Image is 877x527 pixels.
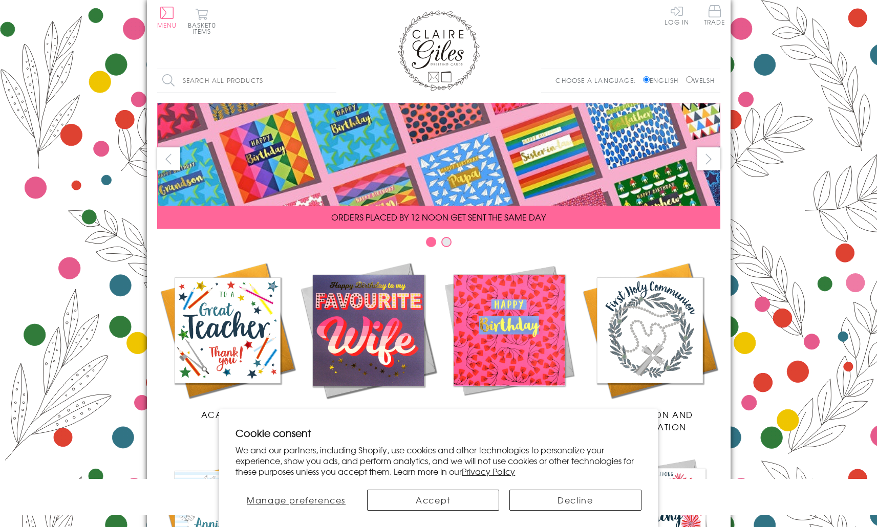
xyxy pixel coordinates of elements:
[704,5,725,27] a: Trade
[665,5,689,25] a: Log In
[331,211,546,223] span: ORDERS PLACED BY 12 NOON GET SENT THE SAME DAY
[484,408,533,421] span: Birthdays
[697,147,720,170] button: next
[157,260,298,421] a: Academic
[201,408,254,421] span: Academic
[157,7,177,28] button: Menu
[334,408,401,421] span: New Releases
[643,76,650,83] input: English
[426,237,436,247] button: Carousel Page 1 (Current Slide)
[398,10,480,91] img: Claire Giles Greetings Cards
[555,76,641,85] p: Choose a language:
[247,494,346,506] span: Manage preferences
[704,5,725,25] span: Trade
[157,20,177,30] span: Menu
[157,147,180,170] button: prev
[236,426,641,440] h2: Cookie consent
[606,408,693,433] span: Communion and Confirmation
[686,76,693,83] input: Welsh
[236,490,357,511] button: Manage preferences
[192,20,216,36] span: 0 items
[157,236,720,252] div: Carousel Pagination
[157,69,336,92] input: Search all products
[643,76,683,85] label: English
[441,237,452,247] button: Carousel Page 2
[188,8,216,34] button: Basket0 items
[298,260,439,421] a: New Releases
[326,69,336,92] input: Search
[580,260,720,433] a: Communion and Confirmation
[686,76,715,85] label: Welsh
[462,465,515,477] a: Privacy Policy
[236,445,641,476] p: We and our partners, including Shopify, use cookies and other technologies to personalize your ex...
[439,260,580,421] a: Birthdays
[367,490,499,511] button: Accept
[509,490,641,511] button: Decline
